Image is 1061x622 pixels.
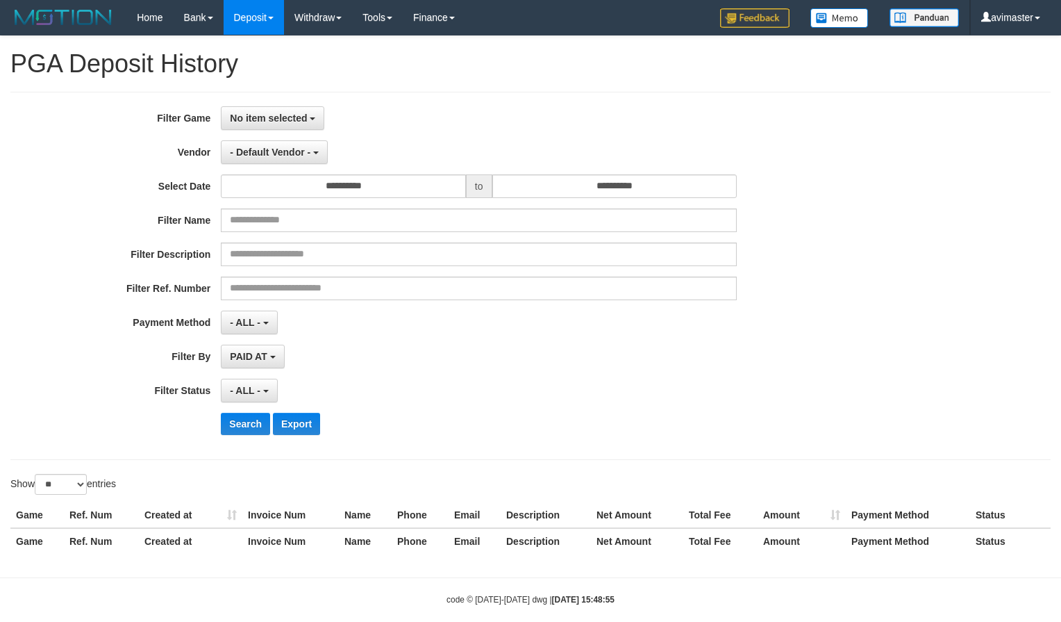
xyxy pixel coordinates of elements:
select: Showentries [35,474,87,495]
th: Description [501,528,591,554]
button: No item selected [221,106,324,130]
th: Phone [392,528,449,554]
img: MOTION_logo.png [10,7,116,28]
th: Amount [758,528,846,554]
span: PAID AT [230,351,267,362]
span: to [466,174,492,198]
button: - Default Vendor - [221,140,328,164]
img: panduan.png [889,8,959,27]
th: Ref. Num [64,502,139,528]
strong: [DATE] 15:48:55 [552,595,615,605]
small: code © [DATE]-[DATE] dwg | [446,595,615,605]
th: Payment Method [846,502,970,528]
img: Button%20Memo.svg [810,8,869,28]
th: Name [339,502,392,528]
span: - Default Vendor - [230,147,310,158]
th: Game [10,528,64,554]
th: Invoice Num [242,502,339,528]
button: - ALL - [221,379,277,402]
th: Name [339,528,392,554]
th: Phone [392,502,449,528]
h1: PGA Deposit History [10,50,1051,78]
span: No item selected [230,113,307,124]
th: Status [970,528,1051,554]
th: Created at [139,528,242,554]
th: Net Amount [591,502,683,528]
th: Total Fee [683,502,758,528]
label: Show entries [10,474,116,495]
th: Email [449,528,501,554]
button: Search [221,413,270,435]
th: Amount [758,502,846,528]
img: Feedback.jpg [720,8,790,28]
button: - ALL - [221,311,277,334]
th: Description [501,502,591,528]
button: PAID AT [221,345,284,368]
th: Net Amount [591,528,683,554]
th: Status [970,502,1051,528]
th: Email [449,502,501,528]
span: - ALL - [230,317,260,328]
th: Payment Method [846,528,970,554]
th: Invoice Num [242,528,339,554]
span: - ALL - [230,385,260,396]
th: Game [10,502,64,528]
th: Ref. Num [64,528,139,554]
button: Export [273,413,320,435]
th: Created at [139,502,242,528]
th: Total Fee [683,528,758,554]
